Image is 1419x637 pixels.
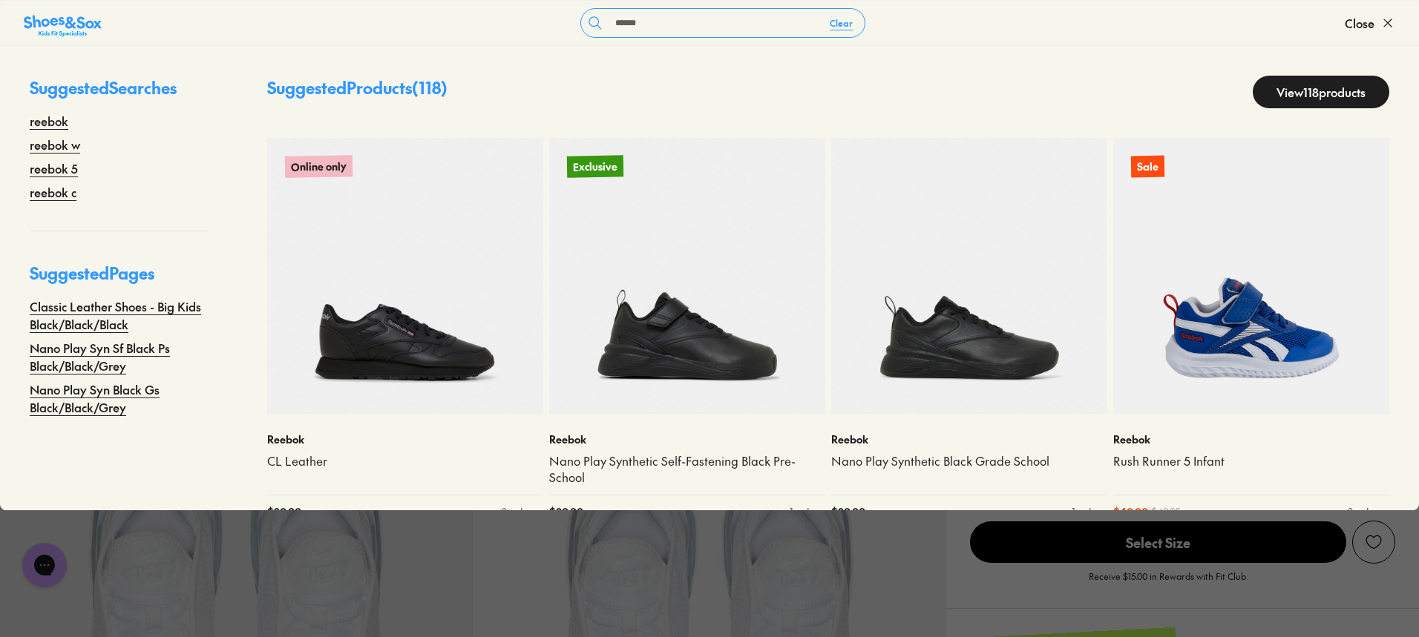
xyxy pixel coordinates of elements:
[30,261,208,297] p: Suggested Pages
[1345,7,1395,39] button: Close
[15,538,74,593] iframe: Gorgias live chat messenger
[1348,504,1389,520] div: 3 colours
[567,155,623,177] p: Exclusive
[30,380,208,416] a: Nano Play Syn Black Gs Black/Black/Grey
[30,112,68,130] a: reebok
[1113,504,1148,520] span: $ 40.00
[24,11,102,35] a: Shoes &amp; Sox
[831,504,865,520] span: $ 80.00
[30,339,208,374] a: Nano Play Syn Sf Black Ps Black/Black/Grey
[970,521,1346,564] button: Select Size
[1345,14,1374,32] span: Close
[30,159,78,177] a: reebok 5
[790,504,825,520] div: 1 colour
[1131,156,1164,178] p: Sale
[831,432,1107,447] p: Reebok
[549,453,825,486] a: Nano Play Synthetic Self-Fastening Black Pre-School
[267,453,543,469] a: CL Leather
[1089,570,1246,596] p: Receive $15.00 in Rewards with Fit Club
[267,76,448,108] p: Suggested Products
[267,138,543,414] a: Online only
[30,183,76,201] a: reebok c
[1113,432,1389,447] p: Reebok
[1151,504,1181,520] span: $ 49.95
[549,504,583,520] span: $ 80.00
[30,76,208,112] p: Suggested Searches
[285,155,353,178] p: Online only
[267,504,301,520] span: $ 80.00
[502,504,543,520] div: 3 colours
[1113,138,1389,414] a: Sale
[549,432,825,447] p: Reebok
[818,10,865,36] button: Clear
[30,136,80,154] a: reebok w
[970,521,1346,563] span: Select Size
[1072,504,1107,520] div: 1 colour
[831,453,1107,469] a: Nano Play Synthetic Black Grade School
[549,138,825,414] a: Exclusive
[267,432,543,447] p: Reebok
[412,76,448,99] span: ( 118 )
[1253,76,1389,108] a: View118products
[1352,521,1395,564] button: Add to Wishlist
[30,297,208,333] a: Classic Leather Shoes - Big Kids Black/Black/Black
[24,14,102,38] img: SNS_Logo_Responsive.svg
[1113,453,1389,469] a: Rush Runner 5 Infant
